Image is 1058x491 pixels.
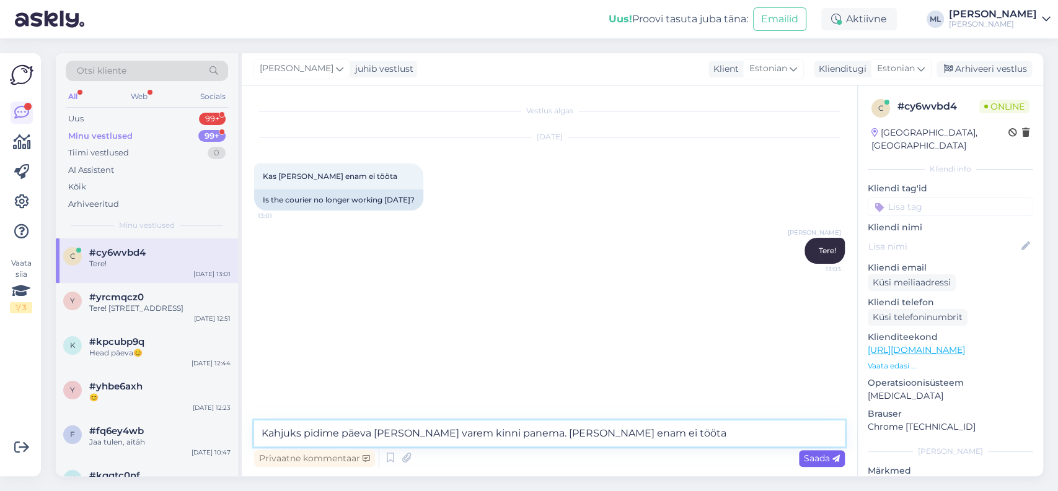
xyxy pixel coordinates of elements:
div: [PERSON_NAME] [949,19,1037,29]
b: Uus! [609,13,632,25]
p: Kliendi nimi [868,221,1033,234]
p: Vaata edasi ... [868,360,1033,372]
div: Klienditugi [814,63,866,76]
button: Emailid [753,7,806,31]
span: Kas [PERSON_NAME] enam ei tööta [263,172,397,181]
div: Proovi tasuta juba täna: [609,12,748,27]
div: 99+ [198,130,226,142]
div: Web [128,89,150,105]
span: [PERSON_NAME] [260,62,333,76]
div: [DATE] 12:51 [194,314,231,323]
p: [MEDICAL_DATA] [868,389,1033,402]
div: Uus [68,113,84,125]
div: Jaa tulen, aitäh [89,437,231,448]
div: Küsi telefoninumbrit [868,309,968,326]
input: Lisa nimi [868,240,1019,253]
span: y [70,385,75,394]
span: Estonian [877,62,915,76]
span: #cy6wvbd4 [89,247,146,258]
div: Aktiivne [821,8,897,30]
span: #yhbe6axh [89,381,143,392]
span: c [878,103,884,113]
a: [PERSON_NAME][PERSON_NAME] [949,9,1051,29]
span: #kpcubp9q [89,336,144,347]
span: #fq6ey4wb [89,425,144,437]
div: Kliendi info [868,163,1033,175]
span: y [70,296,75,305]
a: [URL][DOMAIN_NAME] [868,344,965,355]
div: Tiimi vestlused [68,147,129,159]
div: [PERSON_NAME] [949,9,1037,19]
span: Otsi kliente [77,64,126,77]
div: # cy6wvbd4 [897,99,979,114]
div: All [66,89,80,105]
p: Kliendi email [868,261,1033,274]
div: Vaata siia [10,258,32,313]
span: Minu vestlused [119,220,175,231]
div: Is the courier no longer working [DATE]? [254,189,423,211]
p: Operatsioonisüsteem [868,376,1033,389]
div: 0 [208,147,226,159]
div: [PERSON_NAME] [868,446,1033,457]
div: Minu vestlused [68,130,133,142]
span: k [70,474,76,484]
div: [DATE] [254,131,845,142]
img: Askly Logo [10,63,33,87]
div: Head päeva😊 [89,347,231,358]
div: 1 / 3 [10,302,32,313]
div: Vestlus algas [254,105,845,116]
div: Socials [198,89,228,105]
span: 13:03 [795,264,841,274]
span: f [70,430,75,439]
div: 99+ [199,113,226,125]
div: 😊 [89,392,231,403]
span: k [70,341,76,350]
div: [DATE] 10:47 [192,448,231,457]
div: Küsi meiliaadressi [868,274,956,291]
span: Estonian [749,62,787,76]
span: 13:01 [258,211,304,220]
div: Klient [708,63,739,76]
span: c [70,251,76,261]
span: #yrcmqcz0 [89,292,144,303]
div: Arhiveeritud [68,198,119,211]
div: juhib vestlust [350,63,413,76]
div: ML [927,11,944,28]
div: [DATE] 13:01 [193,269,231,279]
p: Klienditeekond [868,331,1033,344]
p: Kliendi telefon [868,296,1033,309]
span: Saada [804,453,840,464]
div: Tere! [89,258,231,269]
textarea: Kahjuks pidime päeva [PERSON_NAME] varem kinni panema. [PERSON_NAME] enam ei tööta [254,420,845,446]
p: Märkmed [868,464,1033,477]
div: [DATE] 12:44 [192,358,231,368]
p: Brauser [868,407,1033,420]
div: Kõik [68,181,86,193]
div: Arhiveeri vestlus [937,61,1032,77]
span: Tere! [819,246,836,255]
p: Chrome [TECHNICAL_ID] [868,420,1033,433]
span: Online [979,100,1029,113]
p: Kliendi tag'id [868,182,1033,195]
div: Privaatne kommentaar [254,450,375,467]
span: [PERSON_NAME] [788,228,841,237]
input: Lisa tag [868,198,1033,216]
div: [DATE] 12:23 [193,403,231,412]
span: #kqqtc0nf [89,470,140,481]
div: Tere! [STREET_ADDRESS] [89,303,231,314]
div: AI Assistent [68,164,114,176]
div: [GEOGRAPHIC_DATA], [GEOGRAPHIC_DATA] [871,126,1008,152]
